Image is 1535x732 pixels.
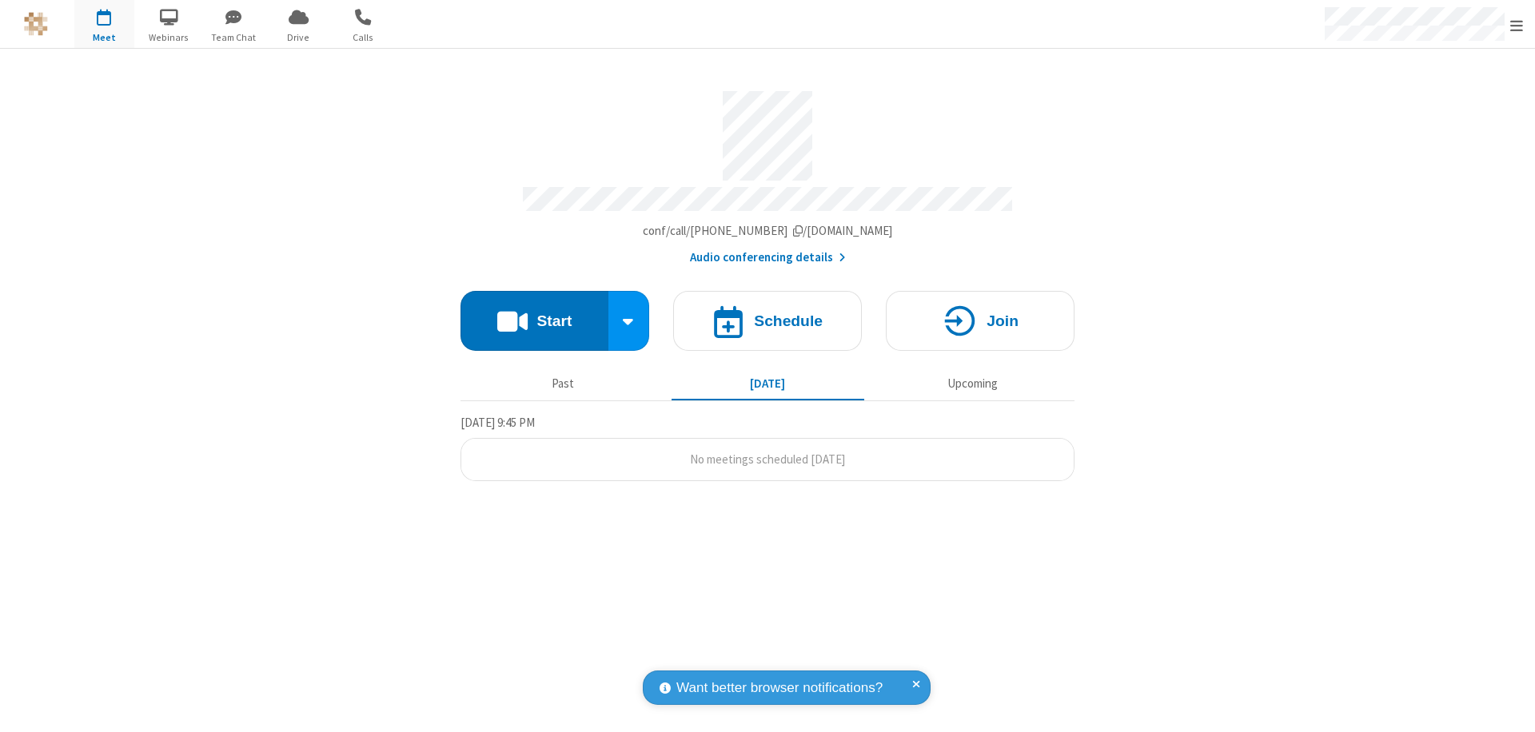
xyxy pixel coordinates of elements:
[269,30,329,45] span: Drive
[460,291,608,351] button: Start
[754,313,823,328] h4: Schedule
[74,30,134,45] span: Meet
[876,368,1069,399] button: Upcoming
[886,291,1074,351] button: Join
[987,313,1019,328] h4: Join
[643,223,893,238] span: Copy my meeting room link
[24,12,48,36] img: QA Selenium DO NOT DELETE OR CHANGE
[460,415,535,430] span: [DATE] 9:45 PM
[460,413,1074,482] section: Today's Meetings
[672,368,864,399] button: [DATE]
[467,368,660,399] button: Past
[673,291,862,351] button: Schedule
[690,249,846,267] button: Audio conferencing details
[460,79,1074,267] section: Account details
[690,452,845,467] span: No meetings scheduled [DATE]
[536,313,572,328] h4: Start
[676,678,883,698] span: Want better browser notifications?
[139,30,199,45] span: Webinars
[333,30,393,45] span: Calls
[608,291,650,351] div: Start conference options
[204,30,264,45] span: Team Chat
[643,222,893,241] button: Copy my meeting room linkCopy my meeting room link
